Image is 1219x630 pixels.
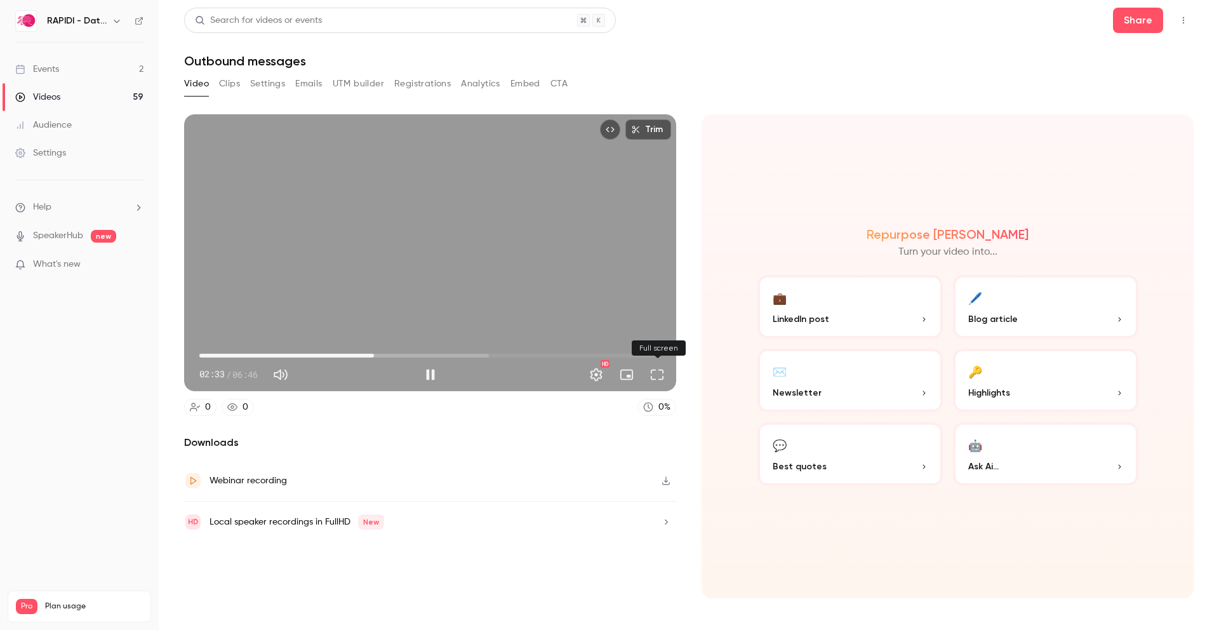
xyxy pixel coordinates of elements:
span: / [226,368,231,381]
div: 0 [205,401,211,414]
span: LinkedIn post [773,312,829,326]
span: 02:33 [199,368,225,381]
button: Video [184,74,209,94]
div: Audience [15,119,72,131]
li: help-dropdown-opener [15,201,143,214]
button: Top Bar Actions [1173,10,1194,30]
div: 🖊️ [968,288,982,307]
div: Full screen [632,340,686,356]
button: Registrations [394,74,451,94]
div: Search for videos or events [195,14,322,27]
div: ✉️ [773,361,787,381]
button: Emails [295,74,322,94]
div: Local speaker recordings in FullHD [210,514,384,530]
span: What's new [33,258,81,271]
button: Share [1113,8,1163,33]
button: Turn on miniplayer [614,362,639,387]
span: Help [33,201,51,214]
button: ✉️Newsletter [757,349,943,412]
h2: Downloads [184,435,676,450]
span: New [358,514,384,530]
button: UTM builder [333,74,384,94]
span: Highlights [968,386,1010,399]
button: 💬Best quotes [757,422,943,486]
span: Pro [16,599,37,614]
iframe: Noticeable Trigger [128,259,143,271]
a: 0 [184,399,216,416]
button: Clips [219,74,240,94]
button: 🤖Ask Ai... [953,422,1138,486]
a: 0% [637,399,676,416]
div: 🔑 [968,361,982,381]
div: Settings [15,147,66,159]
img: RAPIDI - Data Integration Solutions [16,11,36,31]
div: 02:33 [199,368,258,381]
button: Full screen [644,362,670,387]
button: 🔑Highlights [953,349,1138,412]
button: 💼LinkedIn post [757,275,943,338]
button: Embed video [600,119,620,140]
h1: Outbound messages [184,53,1194,69]
div: Videos [15,91,60,104]
span: 06:46 [232,368,258,381]
span: Newsletter [773,386,822,399]
button: Settings [250,74,285,94]
button: Embed [510,74,540,94]
span: Blog article [968,312,1018,326]
h2: Repurpose [PERSON_NAME] [867,227,1029,242]
div: 0 % [658,401,670,414]
h6: RAPIDI - Data Integration Solutions [47,15,107,27]
span: new [91,230,116,243]
button: CTA [550,74,568,94]
p: Turn your video into... [898,245,997,260]
div: 💼 [773,288,787,307]
div: HD [601,360,609,368]
div: 🤖 [968,435,982,455]
div: 💬 [773,435,787,455]
button: Pause [418,362,443,387]
div: 0 [243,401,248,414]
span: Ask Ai... [968,460,999,473]
span: Plan usage [45,601,143,612]
button: Settings [583,362,609,387]
button: Analytics [461,74,500,94]
div: Webinar recording [210,473,287,488]
a: 0 [222,399,254,416]
button: Trim [625,119,671,140]
button: 🖊️Blog article [953,275,1138,338]
a: SpeakerHub [33,229,83,243]
span: Best quotes [773,460,827,473]
div: Events [15,63,59,76]
button: Mute [268,362,293,387]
